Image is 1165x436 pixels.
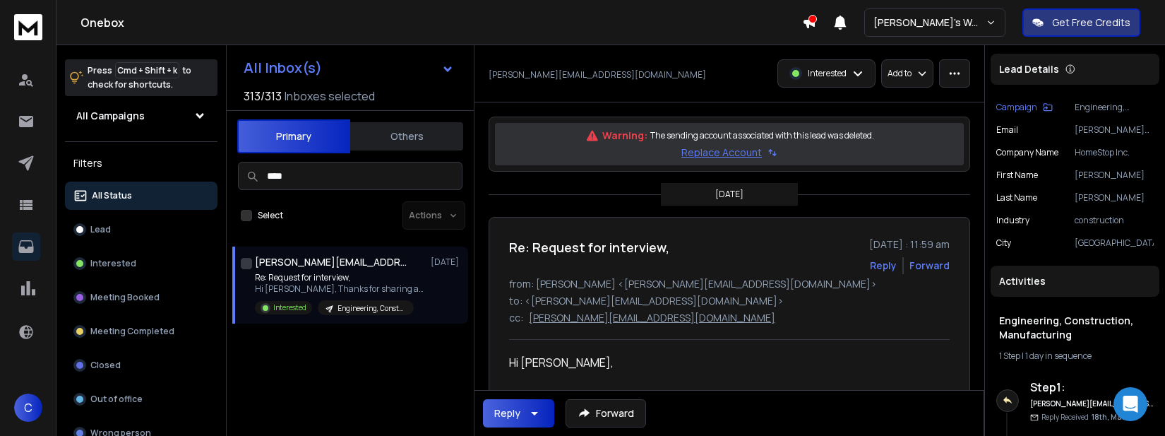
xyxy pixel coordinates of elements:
p: Out of office [90,394,143,405]
p: Interested [90,258,136,269]
p: Company Name [996,147,1058,158]
span: Cmd + Shift + k [115,62,179,78]
div: Hi [PERSON_NAME], [509,354,921,371]
p: Closed [90,360,121,371]
p: Press to check for shortcuts. [88,64,191,92]
p: cc: [509,311,523,325]
h1: Onebox [80,14,802,31]
p: Get Free Credits [1052,16,1130,30]
div: Forward [909,259,950,273]
p: All Status [92,190,132,201]
p: Industry [996,215,1029,226]
button: All Status [65,182,217,210]
span: 313 / 313 [244,88,282,105]
button: C [14,394,42,422]
h6: [PERSON_NAME][EMAIL_ADDRESS][DOMAIN_NAME] [1030,399,1154,409]
p: Engineering, Construction, Manufacturing [337,303,405,314]
p: Reply Received [1041,412,1125,423]
p: The sending account associated with this lead was deleted. [650,130,874,141]
h6: Step 1 : [1030,379,1154,396]
p: [PERSON_NAME][EMAIL_ADDRESS][DOMAIN_NAME] [529,311,775,325]
div: Open Intercom Messenger [1113,387,1147,421]
button: Interested [65,249,217,278]
p: Campaign [996,102,1037,113]
p: [PERSON_NAME] [1075,192,1154,204]
h1: Re: Request for interview, [509,237,669,257]
div: | [999,350,1151,362]
div: Thanks for sharing and understood. Yes, we have a few candidates that would fit that requirement. [509,388,921,422]
p: [DATE] : 11:59 am [869,237,950,252]
button: Forward [566,399,646,428]
p: Lead Details [999,62,1059,76]
button: Meeting Booked [65,283,217,312]
p: from: [PERSON_NAME] <[PERSON_NAME][EMAIL_ADDRESS][DOMAIN_NAME]> [509,277,950,291]
p: First Name [996,170,1038,181]
p: [PERSON_NAME]'s Workspace [873,16,986,30]
p: HomeStop Inc. [1075,147,1154,158]
button: Reply [870,259,897,273]
div: Reply [494,406,520,420]
button: Get Free Credits [1022,8,1140,37]
h1: Engineering, Construction, Manufacturing [999,314,1151,342]
p: Meeting Booked [90,292,160,303]
div: Activities [991,266,1159,297]
button: Reply [483,399,554,428]
p: Interested [808,68,847,79]
button: All Inbox(s) [232,54,465,82]
p: Last Name [996,192,1037,204]
button: Meeting Completed [65,317,217,346]
label: Select [258,210,283,221]
span: 18th, Mar [1092,412,1125,422]
h3: Filters [65,153,217,173]
button: Replace Account [681,146,777,160]
p: Add to [888,68,912,79]
p: Email [996,124,1018,136]
button: Primary [237,119,350,153]
p: Re: Request for interview, [255,272,424,283]
p: Interested [273,302,306,313]
p: Hi [PERSON_NAME], Thanks for sharing and [255,283,424,295]
p: Warning: [602,129,647,143]
p: Lead [90,224,111,235]
h3: Inboxes selected [285,88,375,105]
p: [DATE] [431,257,462,268]
button: Out of office [65,385,217,413]
button: Campaign [996,102,1053,113]
p: [PERSON_NAME][EMAIL_ADDRESS][DOMAIN_NAME] [1075,124,1154,136]
button: Closed [65,351,217,379]
span: 1 day in sequence [1025,350,1092,362]
p: [DATE] [715,189,743,200]
p: [GEOGRAPHIC_DATA] [1075,237,1154,249]
h1: All Inbox(s) [244,61,322,75]
button: Others [350,121,463,152]
button: Lead [65,216,217,244]
p: Meeting Completed [90,326,174,337]
p: construction [1075,215,1154,226]
h1: [PERSON_NAME][EMAIL_ADDRESS][DOMAIN_NAME] [255,255,410,269]
p: City [996,237,1011,249]
span: 1 Step [999,350,1020,362]
img: logo [14,14,42,40]
p: to: <[PERSON_NAME][EMAIL_ADDRESS][DOMAIN_NAME]> [509,294,950,308]
p: [PERSON_NAME][EMAIL_ADDRESS][DOMAIN_NAME] [489,69,706,81]
h1: All Campaigns [76,109,145,123]
p: [PERSON_NAME] [1075,170,1154,181]
p: Engineering, Construction, Manufacturing [1075,102,1154,113]
button: All Campaigns [65,102,217,130]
